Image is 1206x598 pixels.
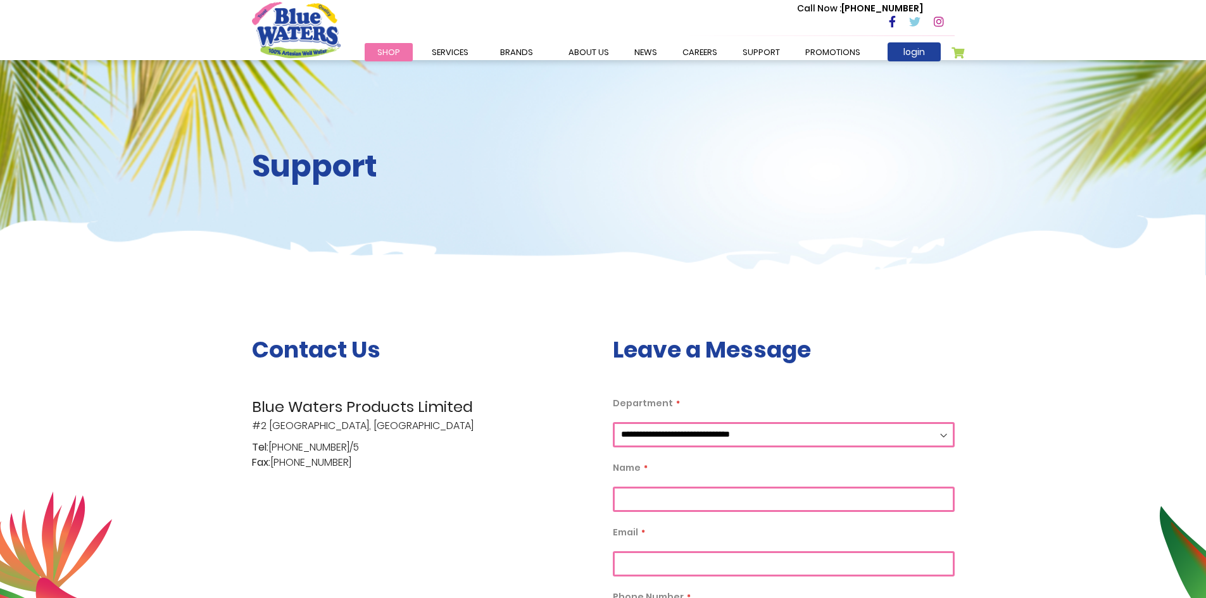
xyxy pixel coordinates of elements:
h3: Contact Us [252,336,594,363]
span: Department [613,397,673,409]
a: support [730,43,793,61]
span: Email [613,526,638,539]
a: careers [670,43,730,61]
a: Promotions [793,43,873,61]
span: Tel: [252,440,268,455]
span: Shop [377,46,400,58]
span: Name [613,461,641,474]
span: Services [432,46,468,58]
span: Fax: [252,455,270,470]
span: Call Now : [797,2,841,15]
span: Brands [500,46,533,58]
h2: Support [252,148,594,185]
a: about us [556,43,622,61]
p: #2 [GEOGRAPHIC_DATA], [GEOGRAPHIC_DATA] [252,396,594,433]
p: [PHONE_NUMBER]/5 [PHONE_NUMBER] [252,440,594,470]
span: Blue Waters Products Limited [252,396,594,418]
a: store logo [252,2,341,58]
a: News [622,43,670,61]
h3: Leave a Message [613,336,955,363]
a: login [888,42,941,61]
p: [PHONE_NUMBER] [797,2,923,15]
